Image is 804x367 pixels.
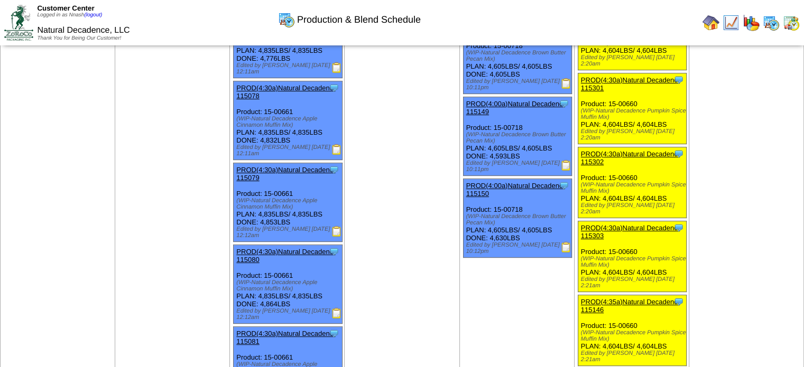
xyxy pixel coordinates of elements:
div: Product: 15-00661 PLAN: 4,835LBS / 4,835LBS DONE: 4,832LBS [234,81,343,160]
div: Edited by [PERSON_NAME] [DATE] 2:21am [581,276,687,289]
a: PROD(4:00a)Natural Decadenc-115150 [466,182,565,197]
div: Edited by [PERSON_NAME] [DATE] 12:11am [236,62,342,75]
div: Product: 15-00718 PLAN: 4,605LBS / 4,605LBS DONE: 4,630LBS [463,179,572,258]
img: Production Report [561,78,571,89]
div: (WIP-Natural Decadence Brown Butter Pecan Mix) [466,50,572,62]
div: Edited by [PERSON_NAME] [DATE] 2:20am [581,202,687,215]
img: Tooltip [673,148,684,159]
img: Tooltip [329,246,339,257]
img: calendarprod.gif [763,14,780,31]
div: Edited by [PERSON_NAME] [DATE] 2:20am [581,128,687,141]
div: Product: 15-00660 PLAN: 4,604LBS / 4,604LBS [578,147,687,218]
span: Thank You for Being Our Customer! [37,35,121,41]
img: Production Report [331,308,342,318]
div: (WIP-Natural Decadence Brown Butter Pecan Mix) [466,131,572,144]
a: PROD(4:30a)Natural Decadenc-115303 [581,224,680,240]
img: Production Report [561,242,571,252]
img: Production Report [331,226,342,237]
img: Tooltip [329,328,339,338]
img: Tooltip [329,82,339,93]
a: PROD(4:30a)Natural Decadenc-115080 [236,248,335,264]
div: Edited by [PERSON_NAME] [DATE] 12:12am [236,226,342,239]
div: Product: 15-00660 PLAN: 4,604LBS / 4,604LBS [578,73,687,144]
div: Product: 15-00660 PLAN: 4,604LBS / 4,604LBS [578,221,687,292]
div: (WIP-Natural Decadence Apple Cinnamon Muffin Mix) [236,116,342,128]
div: (WIP-Natural Decadence Apple Cinnamon Muffin Mix) [236,279,342,292]
div: Edited by [PERSON_NAME] [DATE] 10:11pm [466,78,572,91]
a: PROD(4:35a)Natural Decadenc-115146 [581,298,680,314]
img: home.gif [703,14,719,31]
div: Edited by [PERSON_NAME] [DATE] 10:12pm [466,242,572,255]
a: (logout) [84,12,102,18]
a: PROD(4:30a)Natural Decadenc-115081 [236,330,335,345]
div: Product: 15-00661 PLAN: 4,835LBS / 4,835LBS DONE: 4,853LBS [234,163,343,242]
img: Production Report [561,160,571,171]
div: (WIP-Natural Decadence Apple Cinnamon Muffin Mix) [236,197,342,210]
a: PROD(4:30a)Natural Decadenc-115079 [236,166,335,182]
span: Logged in as Nnash [37,12,102,18]
div: Edited by [PERSON_NAME] [DATE] 10:11pm [466,160,572,173]
img: Production Report [331,62,342,73]
div: Edited by [PERSON_NAME] [DATE] 12:12am [236,308,342,321]
a: PROD(4:30a)Natural Decadenc-115301 [581,76,680,92]
img: calendarinout.gif [783,14,800,31]
div: Edited by [PERSON_NAME] [DATE] 2:21am [581,350,687,363]
div: Product: 15-00660 PLAN: 4,604LBS / 4,604LBS [578,295,687,366]
img: Tooltip [559,180,569,191]
div: Product: 15-00718 PLAN: 4,605LBS / 4,605LBS DONE: 4,593LBS [463,97,572,176]
div: (WIP-Natural Decadence Pumpkin Spice Muffin Mix) [581,256,687,268]
a: PROD(4:30a)Natural Decadenc-115078 [236,84,335,100]
img: Production Report [331,144,342,155]
span: Customer Center [37,4,94,12]
img: Tooltip [673,222,684,233]
a: PROD(4:30a)Natural Decadenc-115302 [581,150,680,166]
div: (WIP-Natural Decadence Pumpkin Spice Muffin Mix) [581,330,687,342]
div: Edited by [PERSON_NAME] [DATE] 12:11am [236,144,342,157]
img: graph.gif [743,14,760,31]
img: line_graph.gif [723,14,740,31]
img: Tooltip [673,296,684,307]
img: ZoRoCo_Logo(Green%26Foil)%20jpg.webp [4,5,33,40]
div: (WIP-Natural Decadence Pumpkin Spice Muffin Mix) [581,108,687,120]
div: (WIP-Natural Decadence Pumpkin Spice Muffin Mix) [581,182,687,194]
img: Tooltip [329,164,339,175]
div: Product: 15-00718 PLAN: 4,605LBS / 4,605LBS DONE: 4,605LBS [463,15,572,94]
div: Product: 15-00661 PLAN: 4,835LBS / 4,835LBS DONE: 4,864LBS [234,245,343,324]
div: (WIP-Natural Decadence Brown Butter Pecan Mix) [466,213,572,226]
img: Tooltip [559,98,569,109]
img: calendarprod.gif [278,11,295,28]
a: PROD(4:00a)Natural Decadenc-115149 [466,100,565,116]
img: Tooltip [673,74,684,85]
div: Edited by [PERSON_NAME] [DATE] 2:20am [581,54,687,67]
span: Natural Decadence, LLC [37,26,130,35]
span: Production & Blend Schedule [297,14,421,25]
